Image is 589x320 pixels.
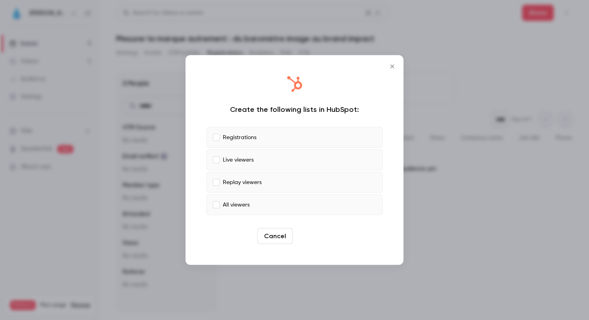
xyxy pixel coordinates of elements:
button: Cancel [257,228,293,244]
p: All viewers [223,201,250,209]
p: Live viewers [223,156,254,164]
p: Registrations [223,133,256,142]
div: Create the following lists in HubSpot: [206,105,383,114]
button: Create [296,228,332,244]
p: Replay viewers [223,178,262,186]
button: Close [384,59,400,75]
